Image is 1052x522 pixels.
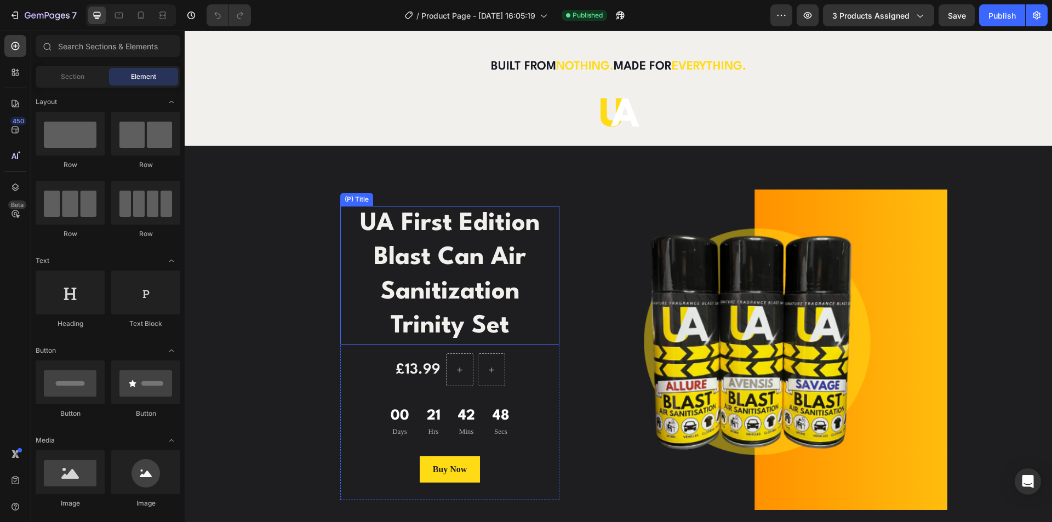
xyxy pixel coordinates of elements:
[242,395,256,406] p: Hrs
[36,498,105,508] div: Image
[111,160,180,170] div: Row
[158,164,186,174] div: (P) Title
[36,435,55,445] span: Media
[72,9,77,22] p: 7
[111,229,180,239] div: Row
[36,97,57,107] span: Layout
[163,342,180,359] span: Toggle open
[206,395,225,406] p: Days
[979,4,1025,26] button: Publish
[1015,468,1041,495] div: Open Intercom Messenger
[573,10,603,20] span: Published
[10,117,26,125] div: 450
[163,432,180,449] span: Toggle open
[163,252,180,269] span: Toggle open
[273,375,290,395] div: 42
[416,10,419,21] span: /
[36,319,105,329] div: Heading
[61,72,84,82] span: Section
[111,498,180,508] div: Image
[235,426,296,452] button: Buy Now
[36,256,49,266] span: Text
[131,72,156,82] span: Element
[421,10,535,21] span: Product Page - [DATE] 16:05:19
[988,10,1016,21] div: Publish
[407,63,461,104] img: gempages_577789555206259653-da713c11-8686-4e1b-952f-f88b5834b4c0.png
[36,409,105,418] div: Button
[185,31,1052,522] iframe: Design area
[442,159,763,479] img: Alt Image
[156,175,375,314] h2: UA First Edition Blast Can Air Sanitization Trinity Set
[8,200,26,209] div: Beta
[207,4,251,26] div: Undo/Redo
[273,395,290,406] p: Mins
[242,375,256,395] div: 21
[308,375,325,395] div: 48
[832,10,910,21] span: 3 products assigned
[111,409,180,418] div: Button
[308,395,325,406] p: Secs
[111,319,180,329] div: Text Block
[248,432,283,445] div: Buy Now
[939,4,975,26] button: Save
[4,4,82,26] button: 7
[210,328,257,350] div: £13.99
[36,160,105,170] div: Row
[948,11,966,20] span: Save
[206,375,225,395] div: 00
[36,229,105,239] div: Row
[163,93,180,111] span: Toggle open
[36,35,180,57] input: Search Sections & Elements
[36,346,56,355] span: Button
[823,4,934,26] button: 3 products assigned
